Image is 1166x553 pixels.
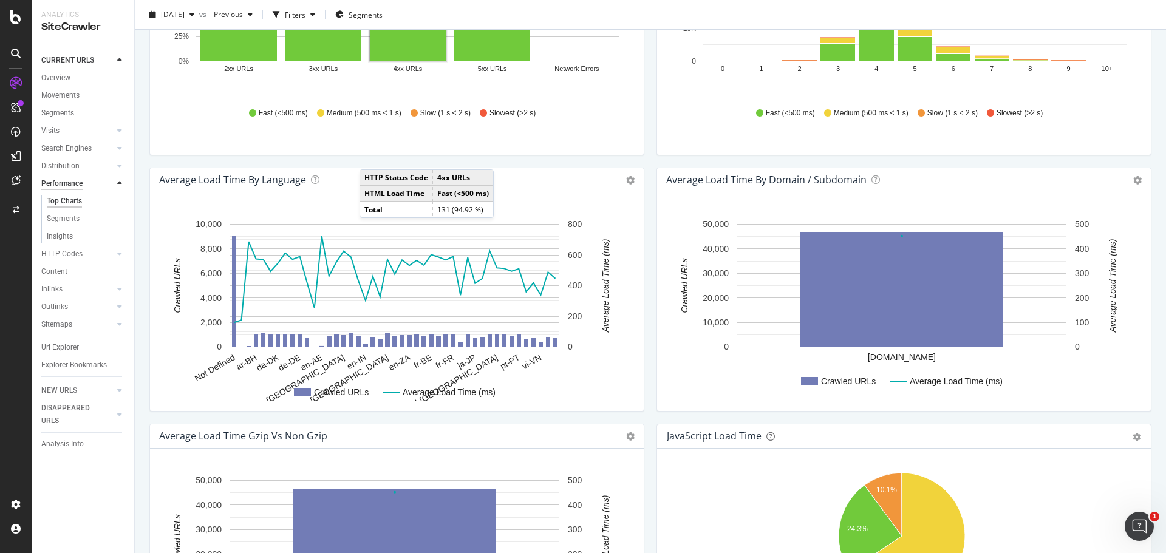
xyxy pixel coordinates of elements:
div: Analytics [41,10,124,20]
span: 2025 Sep. 8th [161,9,185,19]
text: 25% [174,32,189,41]
h4: Average Load Time Gzip vs Non Gzip [159,428,327,444]
button: Filters [268,5,320,24]
a: DISAPPEARED URLS [41,402,114,427]
a: CURRENT URLS [41,54,114,67]
a: Segments [47,212,126,225]
text: 4xx URLs [394,65,423,72]
text: en-[GEOGRAPHIC_DATA] [298,352,390,411]
td: Total [360,202,433,217]
text: [DOMAIN_NAME] [868,352,936,362]
text: 300 [1075,268,1089,278]
text: Crawled URLs [172,258,182,313]
div: Visits [41,124,60,137]
div: Url Explorer [41,341,79,354]
text: 3xx URLs [309,65,338,72]
a: Analysis Info [41,438,126,450]
span: Slowest (>2 s) [489,108,536,118]
a: Top Charts [47,195,126,208]
text: en-IN [345,352,368,371]
div: Inlinks [41,283,63,296]
text: 300 [568,524,582,534]
div: DISAPPEARED URLS [41,402,103,427]
div: JavaScript Load Time [667,430,762,442]
text: 3 [836,65,840,72]
div: Distribution [41,160,80,172]
text: 6,000 [200,268,222,278]
text: 50,000 [196,475,222,485]
text: da-DK [254,352,281,373]
text: 9 [1067,65,1071,72]
span: Fast (<500 ms) [766,108,815,118]
text: 40,000 [196,500,222,510]
i: Options [626,176,635,185]
a: Visits [41,124,114,137]
div: CURRENT URLS [41,54,94,67]
text: 24.3% [847,524,868,532]
text: 500 [1075,219,1089,229]
text: 800 [568,219,582,229]
div: Search Engines [41,142,92,155]
i: Options [626,432,635,441]
text: de-DE [276,352,302,373]
text: 200 [568,311,582,321]
td: HTTP Status Code [360,170,433,186]
a: Outlinks [41,300,114,313]
i: Options [1133,176,1142,185]
text: en-AE [299,352,324,372]
text: vi-VN [520,352,544,371]
span: Medium (500 ms < 1 s) [327,108,401,118]
text: Crawled URLs [314,387,369,397]
a: Overview [41,72,126,84]
td: 4xx URLs [433,170,494,186]
text: 7 [990,65,994,72]
text: 100 [1075,317,1089,327]
text: 1 [759,65,763,72]
text: 50,000 [703,219,729,229]
div: Performance [41,177,83,190]
div: Filters [285,9,305,19]
div: NEW URLS [41,384,77,397]
a: Content [41,265,126,278]
text: Crawled URLs [821,376,876,386]
text: 400 [568,280,582,290]
text: pt-PT [499,352,522,371]
text: 0% [179,57,189,66]
h4: Average Load Time by Language [159,172,306,188]
td: 131 (94.92 %) [433,202,494,217]
text: Average Load Time (ms) [910,376,1003,386]
text: 0 [217,342,222,351]
span: Previous [209,9,243,19]
text: en-[GEOGRAPHIC_DATA] [254,352,346,411]
a: HTTP Codes [41,248,114,260]
td: Fast (<500 ms) [433,186,494,202]
text: fr-BE [412,352,434,370]
div: Segments [47,212,80,225]
div: SiteCrawler [41,20,124,34]
text: 2 [798,65,802,72]
div: Segments [41,107,74,120]
text: 10K [683,24,696,33]
text: Average Load Time (ms) [601,239,610,333]
text: 4 [874,65,878,72]
iframe: Intercom live chat [1125,512,1154,541]
text: 0 [1075,342,1080,351]
text: 2,000 [200,317,222,327]
text: 40,000 [703,244,729,254]
text: 6 [952,65,955,72]
div: A chart. [160,212,630,401]
text: 400 [1075,244,1089,254]
span: vs [199,9,209,19]
text: 10+ [1102,65,1113,72]
a: Explorer Bookmarks [41,359,126,371]
text: 30,000 [196,524,222,534]
text: 20,000 [703,293,729,303]
text: 500 [568,475,582,485]
text: 10.1% [876,486,897,494]
text: 600 [568,250,582,260]
svg: A chart. [667,212,1137,401]
text: 2xx URLs [224,65,253,72]
a: Inlinks [41,283,114,296]
button: Previous [209,5,257,24]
